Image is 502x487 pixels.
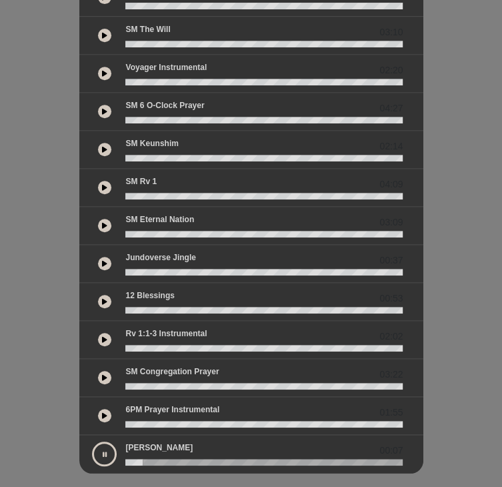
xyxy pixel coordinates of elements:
[125,328,207,340] p: Rv 1:1-3 Instrumental
[379,444,403,458] span: 00:07
[125,99,204,111] p: SM 6 o-clock prayer
[379,25,403,39] span: 03:10
[125,442,193,454] p: [PERSON_NAME]
[379,292,403,306] span: 00:53
[125,366,219,378] p: SM Congregation Prayer
[379,63,403,77] span: 02:20
[125,23,170,35] p: SM The Will
[125,404,219,416] p: 6PM Prayer Instrumental
[125,290,174,302] p: 12 Blessings
[379,215,403,229] span: 03:09
[379,330,403,344] span: 02:02
[125,213,194,225] p: SM Eternal Nation
[379,254,403,268] span: 00:37
[379,177,403,191] span: 04:09
[125,137,178,149] p: SM Keunshim
[125,175,157,187] p: SM Rv 1
[379,406,403,420] span: 01:55
[379,368,403,382] span: 03:22
[125,61,207,73] p: Voyager Instrumental
[125,252,195,264] p: Jundoverse Jingle
[379,139,403,153] span: 02:14
[379,101,403,115] span: 04:27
